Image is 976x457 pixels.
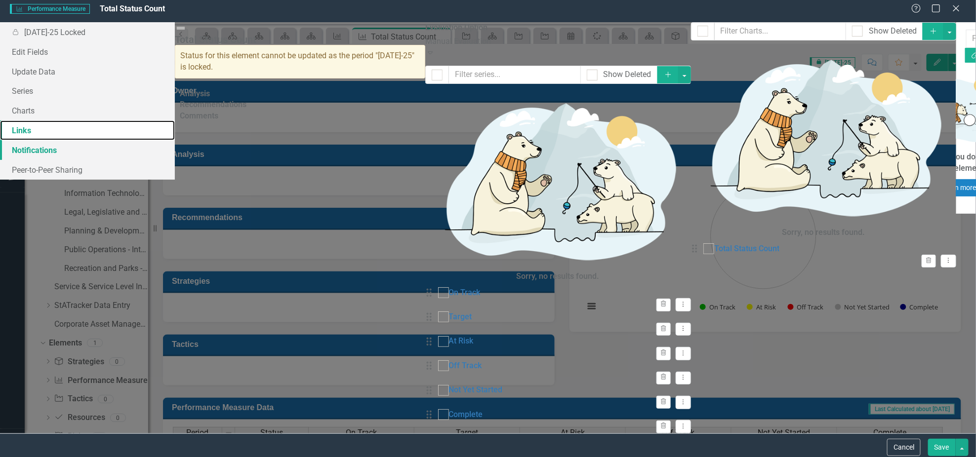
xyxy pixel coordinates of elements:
[175,45,425,78] div: Status for this element cannot be updated as the period "[DATE]-25" is locked.
[449,409,483,420] a: Complete
[928,439,956,456] button: Save
[175,88,215,100] legend: Analysis
[100,4,165,13] span: Total Status Count
[714,22,847,40] input: Filter Charts...
[449,384,503,396] a: Not Yet Started
[175,99,251,111] legend: Recommendations
[449,360,482,372] a: Off Track
[448,66,581,84] input: Filter series...
[517,271,600,282] div: Sorry, no results found.
[449,311,472,323] a: Target
[425,22,691,34] label: Evaluation Option
[887,439,921,456] button: Cancel
[449,336,474,347] a: At Risk
[691,48,956,225] img: No results found
[175,22,187,34] img: Not Defined
[869,26,917,37] div: Show Deleted
[425,91,691,268] img: No results found
[175,111,223,122] legend: Comments
[10,4,90,14] span: Performance Measure
[782,227,865,238] div: Sorry, no results found.
[175,34,420,45] div: Total Status Count
[425,36,691,47] div: Manual Evaluation
[449,287,481,299] a: On Track
[714,243,779,255] a: Total Status Count
[604,69,651,80] div: Show Deleted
